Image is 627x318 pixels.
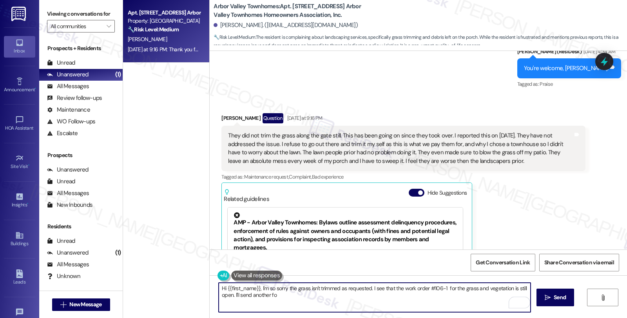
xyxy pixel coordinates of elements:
[540,81,553,87] span: Praise
[214,2,370,19] b: Arbor Valley Townhomes: Apt. [STREET_ADDRESS] Arbor Valley Townhomes Homeowners Association, Inc.
[428,189,467,197] label: Hide Suggestions
[47,82,89,90] div: All Messages
[47,106,90,114] div: Maintenance
[263,113,283,123] div: Question
[219,283,531,312] textarea: To enrich screen reader interactions, please activate Accessibility in Grammarly extension settings
[536,289,574,306] button: Send
[128,46,607,53] div: [DATE] at 9:16 PM: Thank you for your message. Our offices are currently closed, but we will cont...
[27,201,28,206] span: •
[4,229,35,250] a: Buildings
[128,36,167,43] span: [PERSON_NAME]
[539,254,619,271] button: Share Conversation via email
[113,247,123,259] div: (1)
[214,34,255,40] strong: 🔧 Risk Level: Medium
[47,189,89,197] div: All Messages
[60,302,66,308] i: 
[128,26,179,33] strong: 🔧 Risk Level: Medium
[582,47,616,56] div: [DATE] 4:34 AM
[4,36,35,57] a: Inbox
[107,23,111,29] i: 
[47,8,115,20] label: Viewing conversations for
[47,260,89,269] div: All Messages
[39,151,123,159] div: Prospects
[47,237,75,245] div: Unread
[228,132,573,165] div: They did not trim the grass along the gate still. This has been going on since they took over. I ...
[28,163,29,168] span: •
[52,298,110,311] button: New Message
[47,166,89,174] div: Unanswered
[47,177,75,186] div: Unread
[47,70,89,79] div: Unanswered
[39,222,123,231] div: Residents
[476,258,530,267] span: Get Conversation Link
[51,20,102,33] input: All communities
[221,171,585,182] div: Tagged as:
[214,33,627,50] span: : The resident is complaining about landscaping services, specifically grass trimming and debris ...
[47,94,102,102] div: Review follow-ups
[35,86,36,91] span: •
[524,64,609,72] div: You're welcome, [PERSON_NAME]!
[39,44,123,52] div: Prospects + Residents
[4,152,35,173] a: Site Visit •
[69,300,101,309] span: New Message
[47,129,78,137] div: Escalate
[554,293,566,302] span: Send
[47,117,95,126] div: WO Follow-ups
[221,113,585,126] div: [PERSON_NAME]
[517,78,622,90] div: Tagged as:
[214,21,358,29] div: [PERSON_NAME]. ([EMAIL_ADDRESS][DOMAIN_NAME])
[47,272,80,280] div: Unknown
[545,295,551,301] i: 
[128,9,200,17] div: Apt. [STREET_ADDRESS] Arbor Valley Townhomes Homeowners Association, Inc.
[47,59,75,67] div: Unread
[244,173,289,180] span: Maintenance request ,
[4,267,35,288] a: Leads
[113,69,123,81] div: (1)
[544,258,614,267] span: Share Conversation via email
[224,189,269,203] div: Related guidelines
[11,7,27,21] img: ResiDesk Logo
[234,212,457,252] div: AMP - Arbor Valley Townhomes: Bylaws outline assessment delinquency procedures, enforcement of ru...
[47,249,89,257] div: Unanswered
[471,254,535,271] button: Get Conversation Link
[517,47,622,58] div: [PERSON_NAME] (ResiDesk)
[285,114,323,122] div: [DATE] at 9:16 PM
[289,173,312,180] span: Complaint ,
[47,201,92,209] div: New Inbounds
[4,190,35,211] a: Insights •
[312,173,344,180] span: Bad experience
[600,295,606,301] i: 
[128,17,200,25] div: Property: [GEOGRAPHIC_DATA]
[4,113,35,134] a: HOA Assistant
